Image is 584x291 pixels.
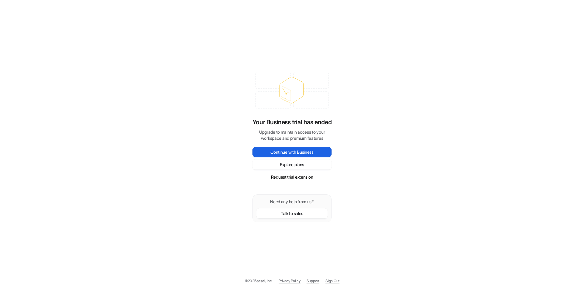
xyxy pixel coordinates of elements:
p: Your Business trial has ended [252,118,332,127]
span: Support [307,278,319,284]
button: Explore plans [252,159,332,169]
button: Continue with Business [252,147,332,157]
button: Talk to sales [256,208,328,218]
p: Upgrade to maintain access to your workspace and premium features [252,129,332,141]
a: Sign Out [325,278,339,284]
p: Need any help from us? [256,198,328,205]
button: Request trial extension [252,172,332,182]
a: Privacy Policy [279,278,301,284]
p: © 2025 eesel, Inc. [245,278,273,284]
